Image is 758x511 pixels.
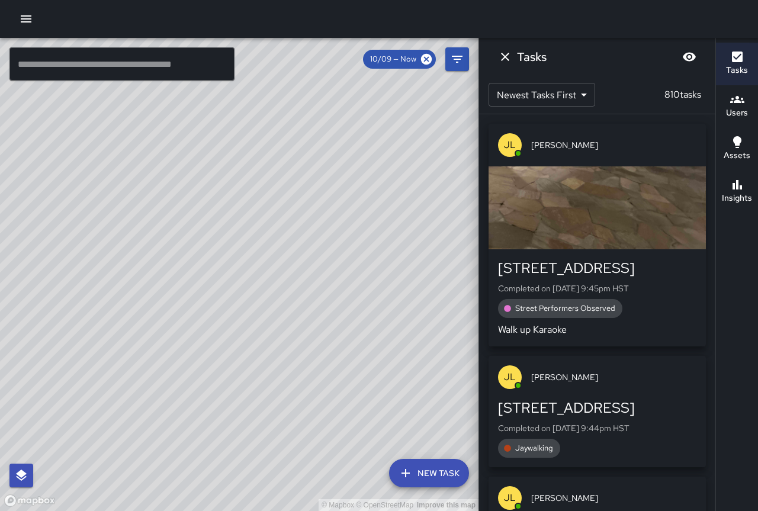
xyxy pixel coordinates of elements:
div: [STREET_ADDRESS] [498,259,696,278]
h6: Insights [722,192,752,205]
h6: Tasks [726,64,748,77]
button: Filters [445,47,469,71]
button: Dismiss [493,45,517,69]
span: Street Performers Observed [508,303,622,314]
span: [PERSON_NAME] [531,371,696,383]
span: 10/09 — Now [363,53,423,65]
p: Completed on [DATE] 9:45pm HST [498,282,696,294]
span: [PERSON_NAME] [531,492,696,504]
div: [STREET_ADDRESS] [498,398,696,417]
p: JL [504,138,516,152]
button: Tasks [716,43,758,85]
p: JL [504,491,516,505]
button: Assets [716,128,758,171]
div: 10/09 — Now [363,50,436,69]
h6: Tasks [517,47,547,66]
p: Walk up Karaoke [498,323,696,337]
button: Insights [716,171,758,213]
div: Newest Tasks First [489,83,595,107]
p: JL [504,370,516,384]
button: Users [716,85,758,128]
button: Blur [677,45,701,69]
button: JL[PERSON_NAME][STREET_ADDRESS]Completed on [DATE] 9:45pm HSTStreet Performers ObservedWalk up Ka... [489,124,706,346]
button: JL[PERSON_NAME][STREET_ADDRESS]Completed on [DATE] 9:44pm HSTJaywalking [489,356,706,467]
button: New Task [389,459,469,487]
p: Completed on [DATE] 9:44pm HST [498,422,696,434]
span: Jaywalking [508,442,560,454]
h6: Users [726,107,748,120]
h6: Assets [724,149,750,162]
span: [PERSON_NAME] [531,139,696,151]
p: 810 tasks [660,88,706,102]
